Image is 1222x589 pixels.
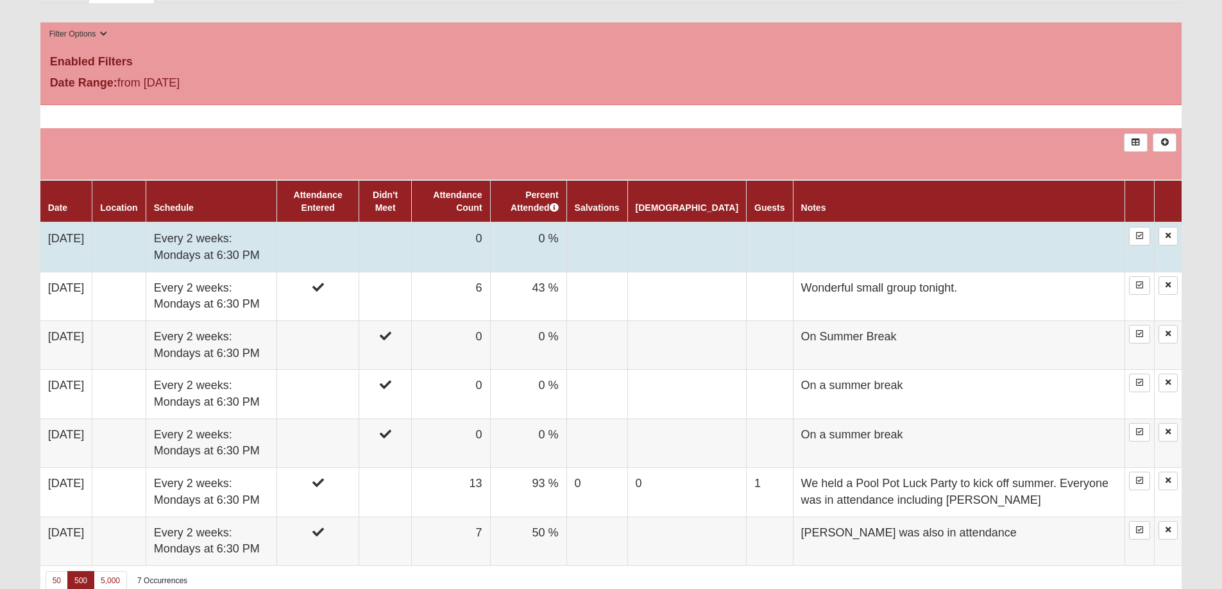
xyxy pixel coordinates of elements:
td: We held a Pool Pot Luck Party to kick off summer. Everyone was in attendance including [PERSON_NAME] [793,468,1125,517]
a: Enter Attendance [1129,521,1150,540]
h4: Enabled Filters [50,55,1173,69]
td: Every 2 weeks: Mondays at 6:30 PM [146,222,276,272]
td: 50 % [490,517,566,565]
td: 93 % [490,468,566,517]
a: Delete [1158,374,1178,392]
td: Every 2 weeks: Mondays at 6:30 PM [146,419,276,467]
a: Schedule [154,203,194,213]
div: from [DATE] [40,74,421,95]
td: 13 [411,468,490,517]
a: Delete [1158,276,1178,295]
td: 0 [627,468,746,517]
td: [DATE] [40,468,92,517]
a: Enter Attendance [1129,472,1150,490]
th: Guests [747,180,793,222]
td: 0 [411,222,490,272]
td: 6 [411,272,490,320]
th: Salvations [566,180,627,222]
td: Every 2 weeks: Mondays at 6:30 PM [146,370,276,419]
td: 0 % [490,370,566,419]
a: Attendance Count [433,190,482,213]
td: 0 % [490,222,566,272]
td: [DATE] [40,419,92,467]
a: Date [48,203,67,213]
td: 43 % [490,272,566,320]
td: Every 2 weeks: Mondays at 6:30 PM [146,468,276,517]
td: [DATE] [40,370,92,419]
td: 0 [411,419,490,467]
td: Wonderful small group tonight. [793,272,1125,320]
a: Percent Attended [511,190,559,213]
td: 0 [411,370,490,419]
a: Enter Attendance [1129,423,1150,442]
td: [DATE] [40,517,92,565]
td: On a summer break [793,419,1125,467]
a: Enter Attendance [1129,276,1150,295]
label: Date Range: [50,74,117,92]
td: Every 2 weeks: Mondays at 6:30 PM [146,517,276,565]
td: 0 % [490,419,566,467]
a: Enter Attendance [1129,325,1150,344]
td: 0 [411,320,490,369]
td: Every 2 weeks: Mondays at 6:30 PM [146,272,276,320]
th: [DEMOGRAPHIC_DATA] [627,180,746,222]
td: 7 [411,517,490,565]
td: 0 % [490,320,566,369]
a: Attendance Entered [294,190,343,213]
a: Location [100,203,137,213]
td: [DATE] [40,320,92,369]
a: Alt+N [1153,133,1176,152]
td: On a summer break [793,370,1125,419]
td: [PERSON_NAME] was also in attendance [793,517,1125,565]
button: Filter Options [46,28,112,41]
a: Delete [1158,227,1178,245]
a: Delete [1158,521,1178,540]
td: [DATE] [40,272,92,320]
a: Enter Attendance [1129,374,1150,392]
td: 0 [566,468,627,517]
td: 1 [747,468,793,517]
a: Didn't Meet [373,190,398,213]
a: Export to Excel [1124,133,1148,152]
a: Delete [1158,472,1178,490]
a: Notes [801,203,826,213]
td: On Summer Break [793,320,1125,369]
td: [DATE] [40,222,92,272]
a: Delete [1158,325,1178,344]
td: Every 2 weeks: Mondays at 6:30 PM [146,320,276,369]
a: Delete [1158,423,1178,442]
a: Enter Attendance [1129,227,1150,245]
